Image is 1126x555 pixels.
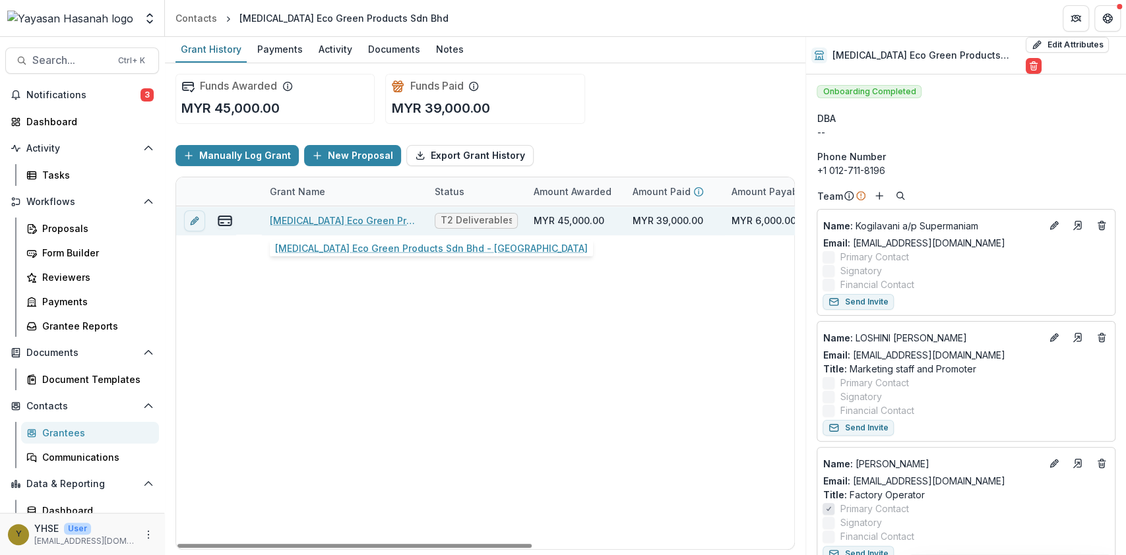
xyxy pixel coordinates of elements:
div: Status [427,185,472,198]
span: DBA [817,111,835,125]
p: LOSHINI [PERSON_NAME] [823,331,1041,345]
span: Onboarding Completed [817,85,922,98]
button: Open Activity [5,138,159,159]
div: Grant Name [262,177,427,206]
a: Email: [EMAIL_ADDRESS][DOMAIN_NAME] [823,348,1005,362]
p: Amount Payable [732,185,807,198]
div: Dashboard [26,115,148,129]
button: Open Workflows [5,191,159,212]
a: Go to contact [1067,327,1088,348]
button: Get Help [1094,5,1121,32]
a: Reviewers [21,266,159,288]
button: Manually Log Grant [175,145,299,166]
div: +1 012-711-8196 [817,163,1115,177]
p: User [64,523,91,535]
div: Communications [42,450,148,464]
button: Search... [5,47,159,74]
div: Document Templates [42,372,148,386]
div: Payments [252,40,308,59]
button: Deletes [1094,218,1110,233]
button: Partners [1063,5,1089,32]
button: Send Invite [823,420,894,436]
span: Name : [823,458,852,469]
div: Grant Name [262,185,333,198]
span: T2 Deliverables Submitted [441,215,512,226]
div: Activity [313,40,358,59]
span: Signatory [840,515,881,529]
nav: breadcrumb [170,9,454,28]
a: Form Builder [21,242,159,264]
div: Ctrl + K [115,53,148,68]
div: Documents [363,40,425,59]
button: Delete [1026,58,1042,74]
a: Name: [PERSON_NAME] [823,457,1041,471]
div: Status [427,177,526,206]
button: Export Grant History [406,145,534,166]
p: [EMAIL_ADDRESS][DOMAIN_NAME] [34,535,135,547]
a: Documents [363,37,425,63]
a: Activity [313,37,358,63]
button: More [141,527,156,542]
p: MYR 39,000.00 [391,98,489,118]
div: -- [817,125,1115,139]
div: Proposals [42,221,148,235]
a: Document Templates [21,368,159,390]
button: Send Invite [823,294,894,310]
a: Notes [431,37,469,63]
a: Proposals [21,218,159,239]
button: edit [184,210,205,231]
button: Open entity switcher [141,5,159,32]
h2: [MEDICAL_DATA] Eco Green Products Sdn Bhd [832,50,1020,61]
button: view-payments [217,213,233,229]
div: Contacts [175,11,217,25]
button: Open Data & Reporting [5,473,159,494]
div: Amount Paid [625,177,724,206]
div: Amount Awarded [526,177,625,206]
div: Payments [42,295,148,308]
div: YHSE [16,530,22,539]
span: Data & Reporting [26,479,138,490]
button: Open Documents [5,342,159,363]
span: Notifications [26,90,141,101]
button: Edit Attributes [1026,37,1109,53]
span: Title : [823,489,846,500]
span: 3 [141,88,154,102]
button: New Proposal [304,145,401,166]
button: Deletes [1094,455,1110,471]
span: Signatory [840,264,881,277]
a: Name: LOSHINI [PERSON_NAME] [823,331,1041,345]
span: Primary Contact [840,502,908,515]
div: Amount Awarded [526,185,619,198]
div: Dashboard [42,504,148,517]
a: Email: [EMAIL_ADDRESS][DOMAIN_NAME] [823,474,1005,488]
span: Search... [32,54,110,67]
img: Yayasan Hasanah logo [7,11,133,26]
a: Contacts [170,9,222,28]
span: Email: [823,475,850,486]
p: Amount Paid [633,185,691,198]
a: Dashboard [5,111,159,132]
a: Payments [21,291,159,312]
h2: Funds Awarded [200,80,277,92]
a: Grant History [175,37,247,63]
button: Notifications3 [5,84,159,105]
span: Email: [823,349,850,361]
a: Go to contact [1067,453,1088,474]
p: Marketing staff and Promoter [823,362,1110,376]
a: [MEDICAL_DATA] Eco Green Products Sdn Bhd - [GEOGRAPHIC_DATA] [270,214,419,227]
span: Financial Contact [840,277,914,291]
a: Name: Kogilavani a/p Supermaniam [823,219,1041,233]
span: Primary Contact [840,250,908,264]
span: Financial Contact [840,529,914,543]
p: Kogilavani a/p Supermaniam [823,219,1041,233]
button: Deletes [1094,330,1110,345]
span: Name : [823,332,852,343]
div: Tasks [42,168,148,182]
a: Grantees [21,422,159,444]
div: MYR 45,000.00 [534,214,604,227]
div: MYR 6,000.00 [732,214,796,227]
